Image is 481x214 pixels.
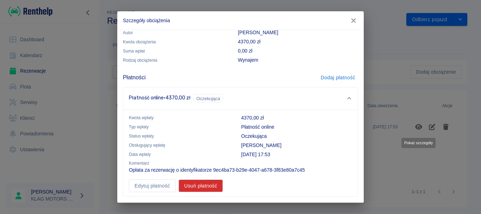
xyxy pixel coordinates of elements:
[123,87,358,110] div: Płatność online·4370,00 złOczekująca
[241,151,352,158] p: [DATE] 17:53
[241,114,352,122] p: 4370,00 zł
[241,142,352,149] p: [PERSON_NAME]
[129,179,176,192] button: Edytuj płatność
[179,179,223,192] button: Usuń płatność
[129,142,230,148] p: Obsługujący wpłatę
[129,160,352,166] p: Komentarz
[129,115,230,121] p: Kwota wpłaty
[123,48,227,54] p: Suma wpłat
[117,11,364,30] h2: Szczegóły obciążenia
[123,30,227,36] p: Autor
[238,47,358,55] p: 0,00 zł
[238,56,358,64] p: Wynajem
[123,57,227,63] p: Rodzaj obciążenia
[241,133,352,140] p: Oczekująca
[129,94,346,103] div: Płatność online · 4370,00 zł
[129,124,230,130] p: Typ wpłaty
[129,151,230,158] p: Data wpłaty
[129,166,352,174] p: Opłata za rezerwację o identyfikatorze 9ec4ba73-b29e-4047-a678-3f83e80a7c45
[123,39,227,45] p: Kwota obciążenia
[318,71,358,84] button: Dodaj płatność
[241,123,352,131] p: Płatność online
[238,38,358,45] p: 4370,00 zł
[129,133,230,139] p: Status wpłaty
[194,95,223,102] span: Oczekująca
[401,138,436,148] div: Pokaż szczegóły
[123,74,145,81] h5: Płatności
[238,29,358,36] p: [PERSON_NAME]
